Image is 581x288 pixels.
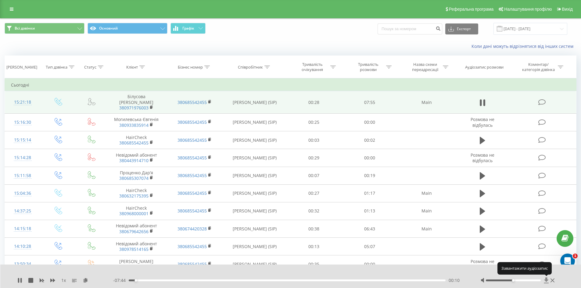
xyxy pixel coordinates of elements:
td: HairCheck [107,184,165,202]
a: 380685542455 [178,119,207,125]
span: Реферальна програма [449,7,494,12]
td: 05:07 [342,238,398,255]
td: 00:00 [342,113,398,131]
span: Графік [182,26,194,30]
a: Коли дані можуть відрізнятися вiд інших систем [472,43,576,49]
td: 00:27 [286,184,342,202]
div: [PERSON_NAME] [6,65,37,70]
a: 380685542455 [178,190,207,196]
td: 06:43 [342,220,398,238]
span: - 07:44 [113,277,129,283]
td: Сьогодні [5,79,576,91]
div: Аудіозапис розмови [465,65,504,70]
div: 15:16:30 [11,116,34,128]
td: Невідомий абонент [107,149,165,167]
a: 380978514165 [119,246,149,252]
td: [PERSON_NAME] (SIP) [224,167,286,184]
td: [PERSON_NAME] (SIP) [224,149,286,167]
a: 380685542455 [178,137,207,143]
td: HairCheck [107,202,165,220]
td: 01:13 [342,202,398,220]
div: 15:11:58 [11,170,34,182]
td: Main [397,184,455,202]
td: Проценко Дарʼя [107,167,165,184]
td: HairCheck [107,131,165,149]
td: [PERSON_NAME] [107,255,165,273]
span: 1 x [61,277,66,283]
a: 380632175395 [119,193,149,199]
a: 380685542455 [178,155,207,161]
a: 380506607679 [119,264,149,270]
a: 380685542455 [178,244,207,249]
td: 00:19 [342,167,398,184]
div: Статус [84,65,96,70]
td: 00:28 [286,91,342,114]
div: Accessibility label [512,279,515,282]
td: 00:29 [286,149,342,167]
button: Всі дзвінки [5,23,84,34]
td: [PERSON_NAME] (SIP) [224,113,286,131]
td: Main [397,220,455,238]
div: 15:21:18 [11,96,34,108]
td: 00:02 [342,131,398,149]
div: Назва схеми переадресації [409,62,441,72]
span: Всі дзвінки [15,26,35,31]
td: [PERSON_NAME] (SIP) [224,131,286,149]
td: [PERSON_NAME] (SIP) [224,220,286,238]
a: 380443914710 [119,158,149,163]
button: Експорт [445,23,478,34]
td: Могилевська Євгенія [107,113,165,131]
span: 1 [573,254,578,258]
span: Вихід [562,7,573,12]
a: 380933835914 [119,122,149,128]
a: 380968000001 [119,211,149,216]
div: 14:10:28 [11,240,34,252]
div: 13:50:34 [11,258,34,270]
td: [PERSON_NAME] (SIP) [224,91,286,114]
td: 07:55 [342,91,398,114]
div: 15:04:36 [11,187,34,199]
td: 00:13 [286,238,342,255]
button: Основний [88,23,167,34]
a: 380685542455 [178,261,207,267]
td: Main [397,91,455,114]
a: 380685542455 [178,208,207,214]
td: Невідомий абонент [107,238,165,255]
td: [PERSON_NAME] (SIP) [224,202,286,220]
td: 00:00 [342,255,398,273]
div: Тип дзвінка [46,65,67,70]
td: 01:17 [342,184,398,202]
iframe: Intercom live chat [560,254,575,268]
span: Налаштування профілю [504,7,552,12]
td: Main [397,202,455,220]
div: Бізнес номер [178,65,203,70]
td: [PERSON_NAME] (SIP) [224,238,286,255]
span: Розмова не відбулась [471,116,494,128]
div: Тривалість розмови [352,62,385,72]
a: 380685307074 [119,175,149,181]
div: Тривалість очікування [296,62,329,72]
div: 15:15:14 [11,134,34,146]
a: 380685542455 [178,172,207,178]
td: 00:35 [286,255,342,273]
a: 380685542455 [178,99,207,105]
span: 00:10 [449,277,460,283]
div: Завантажити аудіозапис [497,262,552,274]
td: 00:32 [286,202,342,220]
span: Розмова не відбулась [471,152,494,163]
td: 00:07 [286,167,342,184]
td: 00:03 [286,131,342,149]
div: Співробітник [238,65,263,70]
span: Розмова не відбулась [471,258,494,270]
div: 14:37:25 [11,205,34,217]
td: 00:38 [286,220,342,238]
td: [PERSON_NAME] (SIP) [224,184,286,202]
a: 380971976003 [119,105,149,111]
div: Accessibility label [134,279,137,282]
button: Графік [170,23,206,34]
a: 380685542455 [119,140,149,146]
td: 00:25 [286,113,342,131]
a: 380679642656 [119,229,149,234]
div: Клієнт [126,65,138,70]
div: 15:14:28 [11,152,34,164]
